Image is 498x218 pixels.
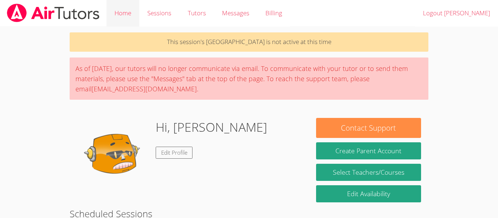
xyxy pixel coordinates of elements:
[77,118,150,191] img: default.png
[6,4,100,22] img: airtutors_banner-c4298cdbf04f3fff15de1276eac7730deb9818008684d7c2e4769d2f7ddbe033.png
[316,185,421,202] a: Edit Availability
[156,147,193,159] a: Edit Profile
[316,164,421,181] a: Select Teachers/Courses
[316,142,421,159] button: Create Parent Account
[70,32,428,52] p: This session's [GEOGRAPHIC_DATA] is not active at this time
[222,9,249,17] span: Messages
[316,118,421,138] button: Contact Support
[70,58,428,100] div: As of [DATE], our tutors will no longer communicate via email. To communicate with your tutor or ...
[156,118,267,136] h1: Hi, [PERSON_NAME]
